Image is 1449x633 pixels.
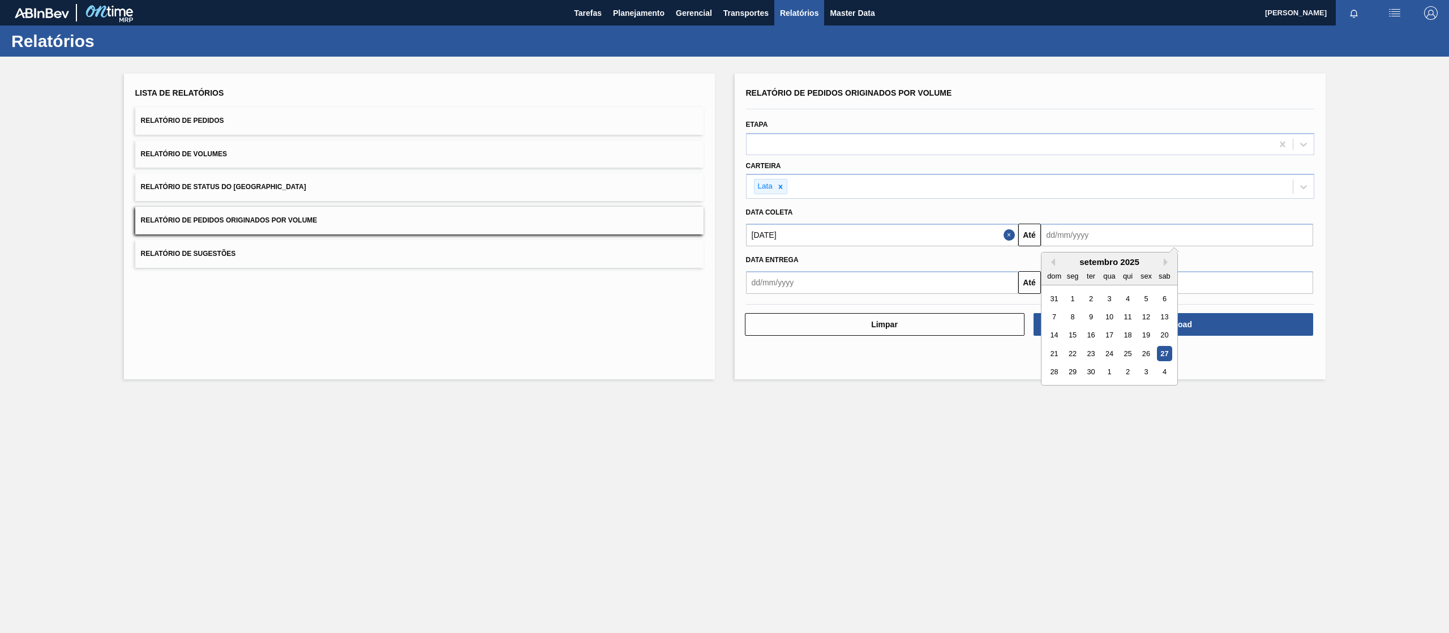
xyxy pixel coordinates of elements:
[1156,365,1172,380] div: Choose sábado, 4 de outubro de 2025
[1065,309,1080,324] div: Choose segunda-feira, 8 de setembro de 2025
[135,207,704,234] button: Relatório de Pedidos Originados por Volume
[746,162,781,170] label: Carteira
[1101,268,1117,284] div: qua
[1083,309,1098,324] div: Choose terça-feira, 9 de setembro de 2025
[746,88,952,97] span: Relatório de Pedidos Originados por Volume
[1047,346,1062,361] div: Choose domingo, 21 de setembro de 2025
[1388,6,1401,20] img: userActions
[1120,268,1135,284] div: qui
[141,117,224,125] span: Relatório de Pedidos
[15,8,69,18] img: TNhmsLtSVTkK8tSr43FrP2fwEKptu5GPRR3wAAAABJRU5ErkJggg==
[135,240,704,268] button: Relatório de Sugestões
[830,6,874,20] span: Master Data
[1065,268,1080,284] div: seg
[746,121,768,129] label: Etapa
[1047,291,1062,306] div: Choose domingo, 31 de agosto de 2025
[1138,309,1154,324] div: Choose sexta-feira, 12 de setembro de 2025
[1138,346,1154,361] div: Choose sexta-feira, 26 de setembro de 2025
[745,313,1024,336] button: Limpar
[1018,271,1041,294] button: Até
[1034,313,1313,336] button: Download
[746,208,793,216] span: Data coleta
[1336,5,1372,21] button: Notificações
[1083,268,1098,284] div: ter
[1047,258,1055,266] button: Previous Month
[1083,346,1098,361] div: Choose terça-feira, 23 de setembro de 2025
[1083,328,1098,343] div: Choose terça-feira, 16 de setembro de 2025
[1047,309,1062,324] div: Choose domingo, 7 de setembro de 2025
[1065,291,1080,306] div: Choose segunda-feira, 1 de setembro de 2025
[135,107,704,135] button: Relatório de Pedidos
[1156,346,1172,361] div: Choose sábado, 27 de setembro de 2025
[1041,224,1313,246] input: dd/mm/yyyy
[141,216,318,224] span: Relatório de Pedidos Originados por Volume
[1138,268,1154,284] div: sex
[1018,224,1041,246] button: Até
[135,173,704,201] button: Relatório de Status do [GEOGRAPHIC_DATA]
[135,88,224,97] span: Lista de Relatórios
[1065,346,1080,361] div: Choose segunda-feira, 22 de setembro de 2025
[676,6,712,20] span: Gerencial
[141,150,227,158] span: Relatório de Volumes
[746,271,1018,294] input: dd/mm/yyyy
[1047,328,1062,343] div: Choose domingo, 14 de setembro de 2025
[1083,291,1098,306] div: Choose terça-feira, 2 de setembro de 2025
[1138,291,1154,306] div: Choose sexta-feira, 5 de setembro de 2025
[1120,365,1135,380] div: Choose quinta-feira, 2 de outubro de 2025
[1101,346,1117,361] div: Choose quarta-feira, 24 de setembro de 2025
[1045,289,1173,381] div: month 2025-09
[1156,328,1172,343] div: Choose sábado, 20 de setembro de 2025
[1004,224,1018,246] button: Close
[1156,309,1172,324] div: Choose sábado, 13 de setembro de 2025
[1120,328,1135,343] div: Choose quinta-feira, 18 de setembro de 2025
[1047,268,1062,284] div: dom
[1120,309,1135,324] div: Choose quinta-feira, 11 de setembro de 2025
[574,6,602,20] span: Tarefas
[141,183,306,191] span: Relatório de Status do [GEOGRAPHIC_DATA]
[141,250,236,258] span: Relatório de Sugestões
[1120,291,1135,306] div: Choose quinta-feira, 4 de setembro de 2025
[1138,328,1154,343] div: Choose sexta-feira, 19 de setembro de 2025
[1156,291,1172,306] div: Choose sábado, 6 de setembro de 2025
[1041,257,1177,267] div: setembro 2025
[1101,309,1117,324] div: Choose quarta-feira, 10 de setembro de 2025
[746,224,1018,246] input: dd/mm/yyyy
[746,256,799,264] span: Data entrega
[780,6,818,20] span: Relatórios
[1164,258,1172,266] button: Next Month
[1138,365,1154,380] div: Choose sexta-feira, 3 de outubro de 2025
[1047,365,1062,380] div: Choose domingo, 28 de setembro de 2025
[11,35,212,48] h1: Relatórios
[1101,328,1117,343] div: Choose quarta-feira, 17 de setembro de 2025
[1101,291,1117,306] div: Choose quarta-feira, 3 de setembro de 2025
[135,140,704,168] button: Relatório de Volumes
[723,6,769,20] span: Transportes
[1156,268,1172,284] div: sab
[1083,365,1098,380] div: Choose terça-feira, 30 de setembro de 2025
[1101,365,1117,380] div: Choose quarta-feira, 1 de outubro de 2025
[1120,346,1135,361] div: Choose quinta-feira, 25 de setembro de 2025
[1065,328,1080,343] div: Choose segunda-feira, 15 de setembro de 2025
[754,179,774,194] div: Lata
[613,6,665,20] span: Planejamento
[1424,6,1438,20] img: Logout
[1065,365,1080,380] div: Choose segunda-feira, 29 de setembro de 2025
